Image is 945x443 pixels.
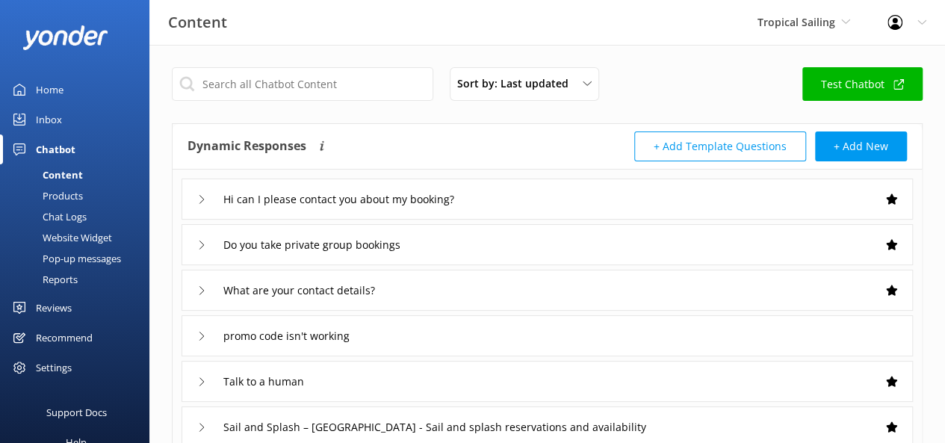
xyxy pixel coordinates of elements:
div: Settings [36,353,72,382]
div: Recommend [36,323,93,353]
a: Products [9,185,149,206]
div: Website Widget [9,227,112,248]
a: Test Chatbot [802,67,923,101]
span: Sort by: Last updated [457,75,577,92]
div: Support Docs [46,397,107,427]
div: Content [9,164,83,185]
button: + Add Template Questions [634,131,806,161]
a: Reports [9,269,149,290]
div: Products [9,185,83,206]
img: yonder-white-logo.png [22,25,108,50]
h4: Dynamic Responses [188,131,306,161]
div: Chat Logs [9,206,87,227]
a: Website Widget [9,227,149,248]
a: Content [9,164,149,185]
div: Pop-up messages [9,248,121,269]
div: Inbox [36,105,62,134]
a: Chat Logs [9,206,149,227]
span: Tropical Sailing [757,15,835,29]
div: Home [36,75,63,105]
button: + Add New [815,131,907,161]
input: Search all Chatbot Content [172,67,433,101]
a: Pop-up messages [9,248,149,269]
h3: Content [168,10,227,34]
div: Chatbot [36,134,75,164]
div: Reports [9,269,78,290]
div: Reviews [36,293,72,323]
